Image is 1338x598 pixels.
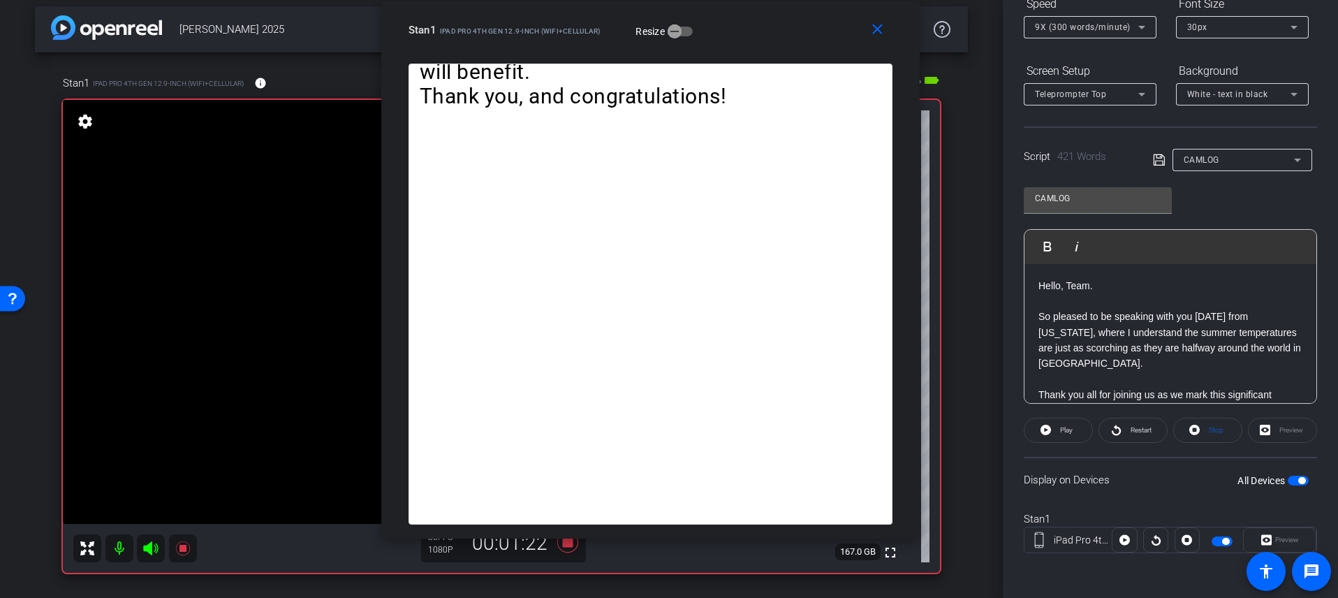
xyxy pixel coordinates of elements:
span: Stan1 [63,75,89,91]
span: iPad Pro 4th Gen 12.9-inch (WiFi+Cellular) [440,27,601,35]
span: 167.0 GB [835,544,881,560]
mat-icon: close [869,21,886,38]
input: Title [1035,190,1161,207]
span: Stop [1209,426,1223,434]
span: Restart [1131,426,1152,434]
p: So pleased to be speaking with you [DATE] from [US_STATE], where I understand the summer temperat... [1038,309,1302,387]
span: Play [1060,426,1073,434]
div: 1080P [428,544,463,555]
span: [PERSON_NAME] 2025 [179,15,614,43]
mat-icon: battery_std [923,72,940,89]
div: Stan1 [1024,511,1317,527]
span: 9X (300 words/minute) [1035,22,1131,32]
span: Teleprompter Top [1035,89,1106,99]
span: White - text in black [1187,89,1268,99]
span: Stan1 [409,24,436,36]
div: Background [1176,59,1309,83]
span: 30px [1187,22,1207,32]
div: Script [1024,149,1133,165]
label: All Devices [1237,474,1288,488]
mat-icon: fullscreen [882,544,899,561]
label: Resize [635,24,668,38]
mat-icon: accessibility [1258,563,1274,580]
p: Thank you, and congratulations! [420,84,881,108]
span: FPS [438,532,453,542]
span: 421 Words [1057,150,1106,163]
p: Hello, Team. [1038,278,1302,293]
mat-icon: info [254,77,267,89]
mat-icon: settings [75,113,95,130]
div: 00:01:22 [463,532,557,555]
div: Display on Devices [1024,457,1317,502]
button: Italic (⌘I) [1064,233,1090,261]
mat-icon: message [1303,563,1320,580]
div: Screen Setup [1024,59,1156,83]
div: iPad Pro 4th Gen 12.9-inch (WiFi+Cellular) [1054,533,1112,548]
p: Thank you all for joining us as we mark this significant moment of between . This new partnership... [1038,387,1302,512]
img: app-logo [51,15,162,40]
span: CAMLOG [1184,155,1219,165]
span: iPad Pro 4th Gen 12.9-inch (WiFi+Cellular) [93,78,244,89]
